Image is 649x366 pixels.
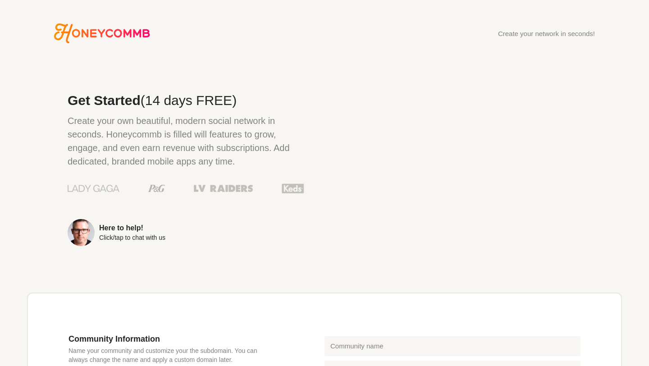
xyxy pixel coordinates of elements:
svg: Honeycommb [54,23,150,43]
input: Community name [324,336,580,356]
img: Procter & Gamble [148,185,165,192]
p: Create your own beautiful, modern social network in seconds. Honeycommb is filled will features t... [68,114,304,168]
img: Lady Gaga [68,182,119,195]
h2: Get Started [68,94,304,107]
img: Keds [282,183,304,194]
a: Here to help!Click/tap to chat with us [68,219,304,246]
span: (14 days FREE) [141,93,237,108]
iframe: Intercom live chat [614,331,635,352]
div: Click/tap to chat with us [99,234,165,241]
img: Las Vegas Raiders [194,185,253,192]
p: Name your community and customize your the subdomain. You can always change the name and apply a ... [69,346,270,364]
div: Create your network in seconds! [498,30,595,37]
div: Here to help! [99,224,165,232]
h3: Community Information [69,334,270,344]
img: Sean [68,219,95,246]
a: Go to Honeycommb homepage [54,23,150,43]
p: Honeycommb: Getting started and what you get in 49 seconds [345,259,581,265]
